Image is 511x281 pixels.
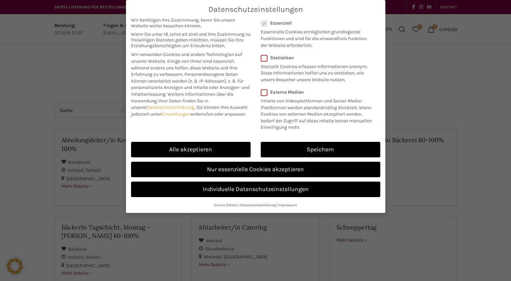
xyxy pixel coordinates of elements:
span: Datenschutzeinstellungen [208,5,303,14]
label: Essenziell [261,20,372,26]
label: Externe Medien [261,89,376,95]
p: Statistik Cookies erfassen Informationen anonym. Diese Informationen helfen uns zu verstehen, wie... [261,61,372,83]
p: Essenzielle Cookies ermöglichen grundlegende Funktionen und sind für die einwandfreie Funktion de... [261,26,372,49]
p: Inhalte von Videoplattformen und Social-Media-Plattformen werden standardmäßig blockiert. Wenn Co... [261,95,376,131]
span: Personenbezogene Daten können verarbeitet werden (z. B. IP-Adressen), z. B. für personalisierte A... [131,71,250,97]
a: Impressum [278,203,297,207]
a: Datenschutzerklärung [147,104,194,110]
a: Individuelle Datenschutzeinstellungen [131,182,380,197]
span: Sie können Ihre Auswahl jederzeit unter widerrufen oder anpassen. [131,104,248,117]
a: Cookie-Details [214,203,238,207]
label: Statistiken [261,55,372,61]
a: Nur essenzielle Cookies akzeptieren [131,162,380,177]
span: Wenn Sie unter 16 Jahre alt sind und Ihre Zustimmung zu freiwilligen Diensten geben möchten, müss... [131,31,251,49]
span: Weitere Informationen über die Verwendung Ihrer Daten finden Sie in unserer . [131,91,233,110]
a: Datenschutzerklärung [240,203,276,207]
span: Wir verwenden Cookies und andere Technologien auf unserer Website. Einige von ihnen sind essenzie... [131,52,242,77]
a: Speichern [261,142,380,157]
span: Wir benötigen Ihre Zustimmung, bevor Sie unsere Website weiter besuchen können. [131,17,251,29]
a: Alle akzeptieren [131,142,251,157]
a: Einstellungen [161,111,190,117]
